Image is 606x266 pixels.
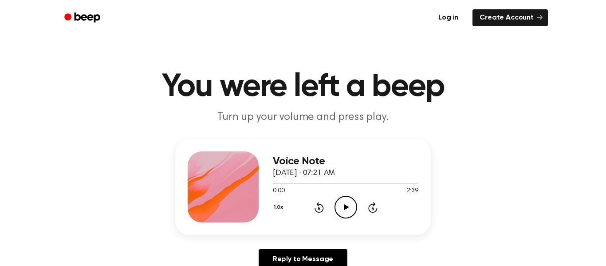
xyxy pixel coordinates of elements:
p: Turn up your volume and press play. [133,110,473,125]
span: [DATE] · 07:21 AM [273,169,335,177]
a: Create Account [472,9,548,26]
button: 1.0x [273,200,286,215]
span: 2:39 [407,187,418,196]
span: 0:00 [273,187,284,196]
h3: Voice Note [273,155,418,167]
a: Beep [58,9,108,27]
a: Log in [429,8,467,28]
h1: You were left a beep [76,71,530,103]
